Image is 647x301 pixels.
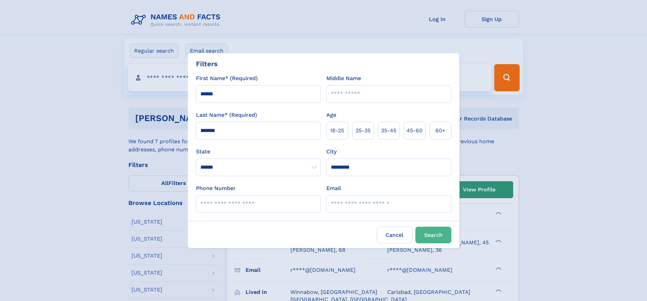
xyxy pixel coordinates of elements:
[326,111,336,119] label: Age
[196,59,218,69] div: Filters
[381,127,396,135] span: 35‑45
[435,127,446,135] span: 60+
[326,148,337,156] label: City
[196,184,236,192] label: Phone Number
[196,74,258,82] label: First Name* (Required)
[196,148,321,156] label: State
[377,227,413,243] label: Cancel
[407,127,423,135] span: 45‑60
[326,184,341,192] label: Email
[196,111,257,119] label: Last Name* (Required)
[415,227,451,243] button: Search
[356,127,371,135] span: 25‑35
[330,127,344,135] span: 18‑25
[326,74,361,82] label: Middle Name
